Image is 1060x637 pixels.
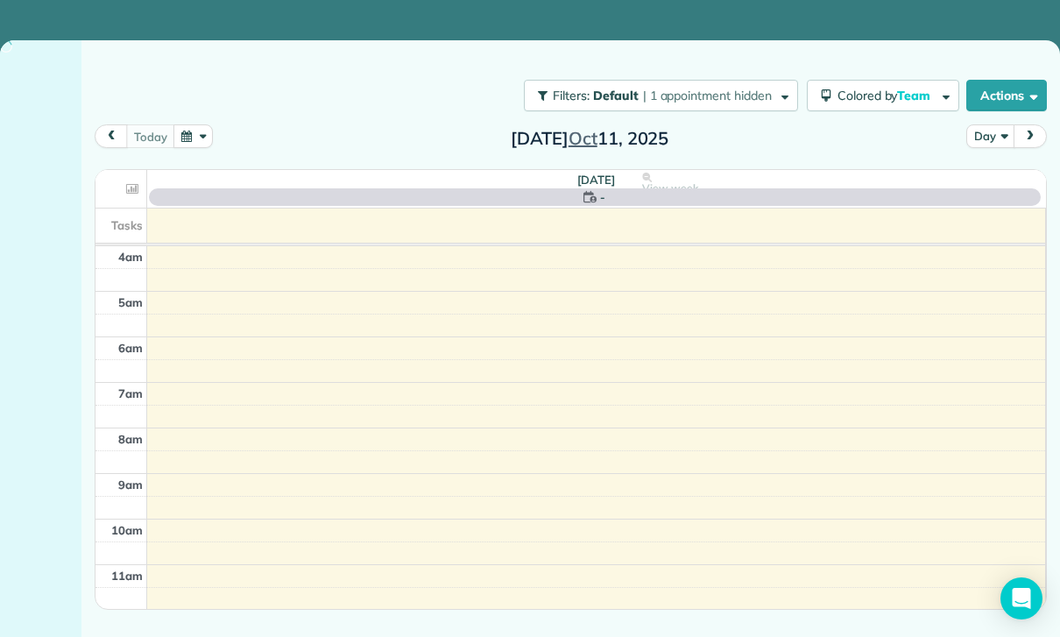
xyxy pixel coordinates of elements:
[569,127,597,149] span: Oct
[515,80,797,111] a: Filters: Default | 1 appointment hidden
[111,523,143,537] span: 10am
[118,341,143,355] span: 6am
[118,386,143,400] span: 7am
[966,80,1047,111] button: Actions
[577,173,615,187] span: [DATE]
[1014,124,1047,148] button: next
[553,88,590,103] span: Filters:
[897,88,933,103] span: Team
[593,88,640,103] span: Default
[480,129,699,148] h2: [DATE] 11, 2025
[966,124,1014,148] button: Day
[642,181,698,195] span: View week
[837,88,936,103] span: Colored by
[524,80,797,111] button: Filters: Default | 1 appointment hidden
[118,478,143,492] span: 9am
[600,188,605,206] span: -
[111,569,143,583] span: 11am
[118,250,143,264] span: 4am
[111,218,143,232] span: Tasks
[118,432,143,446] span: 8am
[118,295,143,309] span: 5am
[807,80,959,111] button: Colored byTeam
[1000,577,1042,619] div: Open Intercom Messenger
[643,88,772,103] span: | 1 appointment hidden
[126,124,174,148] button: today
[95,124,128,148] button: prev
